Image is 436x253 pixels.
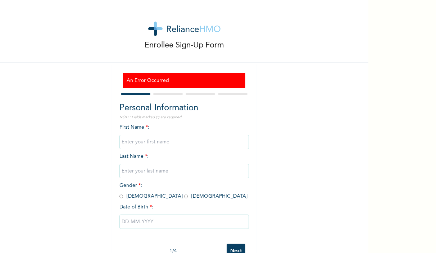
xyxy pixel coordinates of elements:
span: Gender : [DEMOGRAPHIC_DATA] [DEMOGRAPHIC_DATA] [119,183,247,199]
h3: An Error Occurred [127,77,242,84]
input: Enter your first name [119,135,249,149]
input: DD-MM-YYYY [119,215,249,229]
p: NOTE: Fields marked (*) are required [119,115,249,120]
span: First Name : [119,125,249,144]
span: Date of Birth : [119,203,153,211]
h2: Personal Information [119,102,249,115]
img: logo [148,22,221,36]
input: Enter your last name [119,164,249,178]
p: Enrollee Sign-Up Form [145,40,224,51]
span: Last Name : [119,154,249,174]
